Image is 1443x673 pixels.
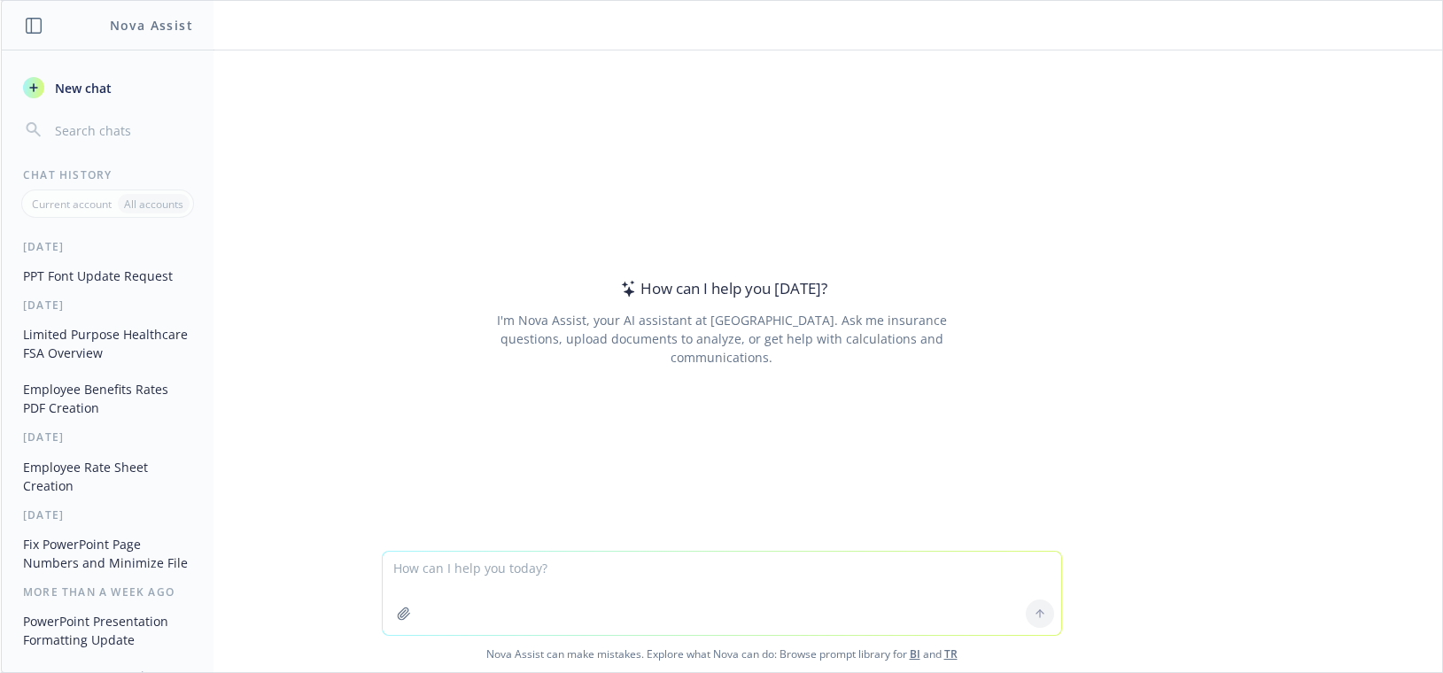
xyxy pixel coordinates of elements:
span: Nova Assist can make mistakes. Explore what Nova can do: Browse prompt library for and [8,636,1435,672]
button: New chat [16,72,199,104]
button: PPT Font Update Request [16,261,199,290]
a: TR [944,646,958,661]
span: New chat [51,79,112,97]
div: I'm Nova Assist, your AI assistant at [GEOGRAPHIC_DATA]. Ask me insurance questions, upload docum... [472,311,971,367]
h1: Nova Assist [110,16,193,35]
button: Employee Benefits Rates PDF Creation [16,375,199,422]
div: [DATE] [2,429,213,445]
a: BI [910,646,920,661]
p: All accounts [124,197,183,212]
button: Employee Rate Sheet Creation [16,453,199,500]
div: [DATE] [2,239,213,254]
p: Current account [32,197,112,212]
button: Fix PowerPoint Page Numbers and Minimize File [16,530,199,577]
div: Chat History [2,167,213,182]
div: [DATE] [2,507,213,522]
div: [DATE] [2,298,213,313]
input: Search chats [51,118,192,143]
div: More than a week ago [2,584,213,600]
div: How can I help you [DATE]? [616,277,827,300]
button: Limited Purpose Healthcare FSA Overview [16,320,199,367]
button: PowerPoint Presentation Formatting Update [16,607,199,654]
